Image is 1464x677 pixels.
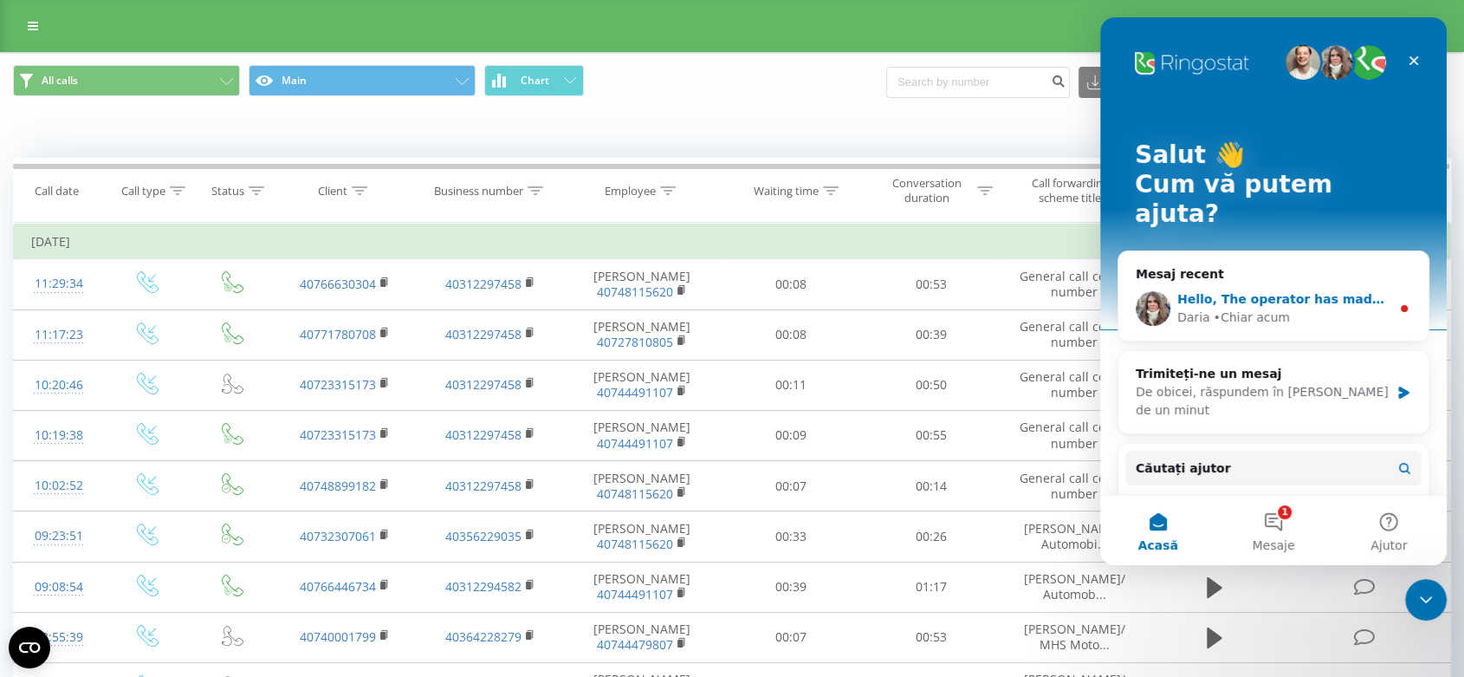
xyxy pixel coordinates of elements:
[300,578,376,595] a: 40766446734
[861,511,1001,562] td: 00:26
[597,334,673,350] a: 40727810805
[445,276,521,292] a: 40312297458
[31,570,86,604] div: 09:08:54
[31,519,86,553] div: 09:23:51
[1001,309,1147,360] td: General call center number
[721,259,861,309] td: 00:08
[25,433,321,468] button: Căutați ajutor
[563,309,720,360] td: [PERSON_NAME]
[1100,17,1447,565] iframe: Intercom live chat
[721,309,861,360] td: 00:08
[36,366,289,402] div: De obicei, răspundem în [PERSON_NAME] de un minut
[597,283,673,300] a: 40748115620
[270,522,307,534] span: Ajutor
[13,65,240,96] button: All calls
[152,522,194,534] span: Mesaje
[484,65,584,96] button: Chart
[318,184,347,199] div: Client
[37,522,77,534] span: Acasă
[861,259,1001,309] td: 00:53
[1023,570,1124,602] span: [PERSON_NAME]/ Automob...
[445,478,521,494] a: 40312297458
[1023,621,1124,653] span: [PERSON_NAME]/ MHS Moto...
[1001,259,1147,309] td: General call center number
[298,28,329,59] div: Închidere
[31,368,86,402] div: 10:20:46
[861,612,1001,662] td: 00:53
[211,184,244,199] div: Status
[886,67,1070,98] input: Search by number
[563,410,720,460] td: [PERSON_NAME]
[1023,520,1124,552] span: [PERSON_NAME]/ Automobi...
[300,376,376,393] a: 40723315173
[31,267,86,301] div: 11:29:34
[300,326,376,342] a: 40771780708
[521,75,549,87] span: Chart
[861,562,1001,612] td: 01:17
[721,410,861,460] td: 00:09
[563,562,720,612] td: [PERSON_NAME]
[861,410,1001,460] td: 00:55
[121,184,165,199] div: Call type
[17,333,329,417] div: Trimiteți-ne un mesajDe obicei, răspundem în [PERSON_NAME] de un minut
[445,426,521,443] a: 40312297458
[597,435,673,452] a: 40744491107
[36,442,131,460] span: Căutați ajutor
[721,360,861,410] td: 00:11
[445,578,521,595] a: 40312294582
[31,318,86,352] div: 11:17:23
[113,291,190,309] div: • Chiar acum
[1001,461,1147,511] td: General call center number
[880,176,973,205] div: Conversation duration
[300,528,376,544] a: 40732307061
[563,360,720,410] td: [PERSON_NAME]
[77,275,652,289] span: Hello, The operator has made some changes again. Please keep an eye on the calls.
[231,478,347,548] button: Ajutor
[1001,360,1147,410] td: General call center number
[597,636,673,653] a: 40744479807
[1405,579,1447,621] iframe: Intercom live chat
[445,376,521,393] a: 40312297458
[445,628,521,645] a: 40364228279
[300,276,376,292] a: 40766630304
[445,528,521,544] a: 40356229035
[597,485,673,502] a: 40748115620
[721,612,861,662] td: 00:07
[721,511,861,562] td: 00:33
[563,259,720,309] td: [PERSON_NAME]
[861,461,1001,511] td: 00:14
[597,384,673,400] a: 40744491107
[605,184,656,199] div: Employee
[563,461,720,511] td: [PERSON_NAME]
[77,291,110,309] div: Daria
[300,628,376,645] a: 40740001799
[115,478,230,548] button: Mesaje
[31,469,86,503] div: 10:02:52
[1024,176,1117,205] div: Call forwarding scheme title
[9,627,50,668] button: Open CMP widget
[35,184,79,199] div: Call date
[31,419,86,452] div: 10:19:38
[300,478,376,494] a: 40748899182
[754,184,819,199] div: Waiting time
[42,74,78,88] span: All calls
[249,65,476,96] button: Main
[36,348,289,366] div: Trimiteți-ne un mesaj
[31,621,86,654] div: 08:55:39
[1001,410,1147,460] td: General call center number
[597,586,673,602] a: 40744491107
[861,360,1001,410] td: 00:50
[721,461,861,511] td: 00:07
[563,612,720,662] td: [PERSON_NAME]
[445,326,521,342] a: 40312297458
[14,225,1451,259] td: [DATE]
